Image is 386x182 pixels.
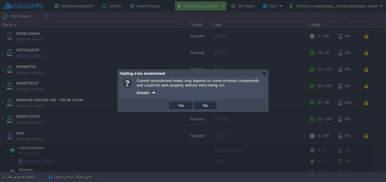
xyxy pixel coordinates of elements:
button: No [201,103,210,108]
span: Starting e-los environment [119,71,165,76]
button: Yes [176,103,186,108]
iframe: chat widget [361,158,380,176]
span: Current environment nodes may depend on some external components and could not work properly with... [137,78,259,88]
span: Details [137,91,150,95]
